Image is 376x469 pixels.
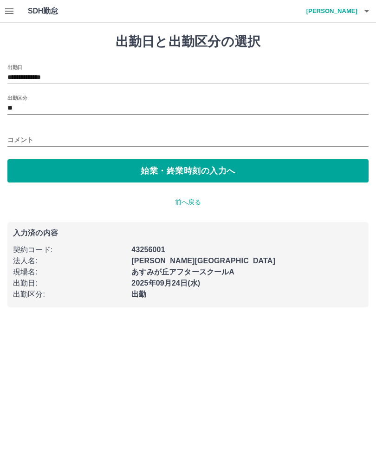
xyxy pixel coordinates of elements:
b: 2025年09月24日(水) [131,279,200,287]
p: 現場名 : [13,267,126,278]
b: 43256001 [131,246,165,254]
p: 法人名 : [13,255,126,267]
label: 出勤区分 [7,94,27,101]
b: [PERSON_NAME][GEOGRAPHIC_DATA] [131,257,275,265]
b: 出勤 [131,290,146,298]
p: 出勤区分 : [13,289,126,300]
h1: 出勤日と出勤区分の選択 [7,34,369,50]
p: 前へ戻る [7,197,369,207]
b: あすみが丘アフタースクールA [131,268,234,276]
p: 入力済の内容 [13,229,363,237]
label: 出勤日 [7,64,22,71]
p: 出勤日 : [13,278,126,289]
p: 契約コード : [13,244,126,255]
button: 始業・終業時刻の入力へ [7,159,369,182]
